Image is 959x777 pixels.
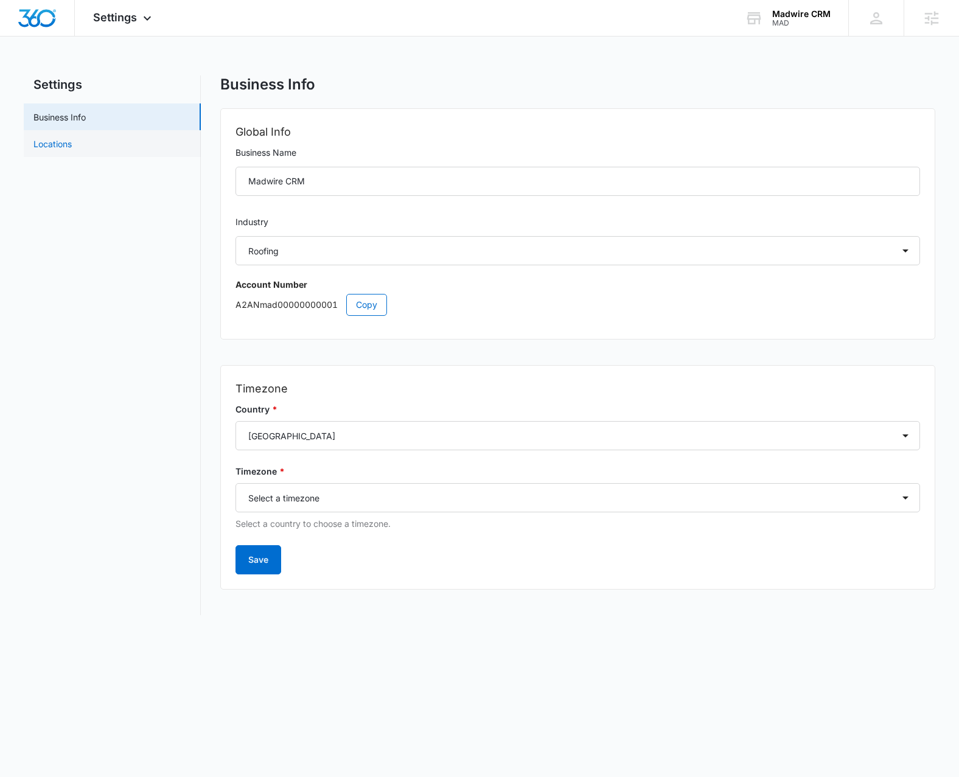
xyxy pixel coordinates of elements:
[356,298,377,312] span: Copy
[33,138,72,150] a: Locations
[346,294,387,316] button: Copy
[235,380,919,397] h2: Timezone
[220,75,315,94] h1: Business Info
[235,403,919,416] label: Country
[33,111,86,124] a: Business Info
[235,545,281,574] button: Save
[772,9,831,19] div: account name
[235,124,919,141] h2: Global Info
[235,215,919,229] label: Industry
[24,75,201,94] h2: Settings
[235,517,919,531] p: Select a country to choose a timezone.
[235,465,919,478] label: Timezone
[235,146,919,159] label: Business Name
[235,294,919,316] p: A2ANmad00000000001
[772,19,831,27] div: account id
[93,11,137,24] span: Settings
[235,279,307,290] strong: Account Number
